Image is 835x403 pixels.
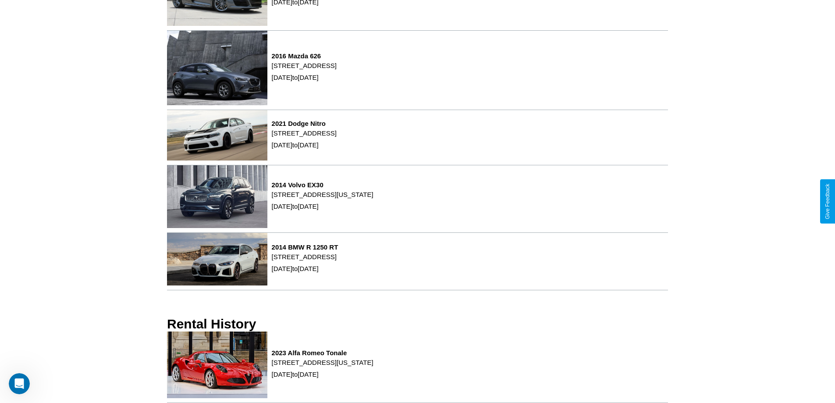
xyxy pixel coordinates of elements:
[272,189,373,200] p: [STREET_ADDRESS][US_STATE]
[272,349,373,357] h3: 2023 Alfa Romeo Tonale
[167,110,267,160] img: rental
[272,120,337,127] h3: 2021 Dodge Nitro
[272,60,337,71] p: [STREET_ADDRESS]
[272,139,337,151] p: [DATE] to [DATE]
[167,317,256,332] h3: Rental History
[272,181,373,189] h3: 2014 Volvo EX30
[272,251,338,263] p: [STREET_ADDRESS]
[167,332,267,398] img: rental
[272,243,338,251] h3: 2014 BMW R 1250 RT
[272,200,373,212] p: [DATE] to [DATE]
[272,368,373,380] p: [DATE] to [DATE]
[272,52,337,60] h3: 2016 Mazda 626
[272,263,338,275] p: [DATE] to [DATE]
[167,165,267,228] img: rental
[824,184,831,219] div: Give Feedback
[272,357,373,368] p: [STREET_ADDRESS][US_STATE]
[272,71,337,83] p: [DATE] to [DATE]
[167,31,267,106] img: rental
[272,127,337,139] p: [STREET_ADDRESS]
[167,233,267,285] img: rental
[9,373,30,394] iframe: Intercom live chat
